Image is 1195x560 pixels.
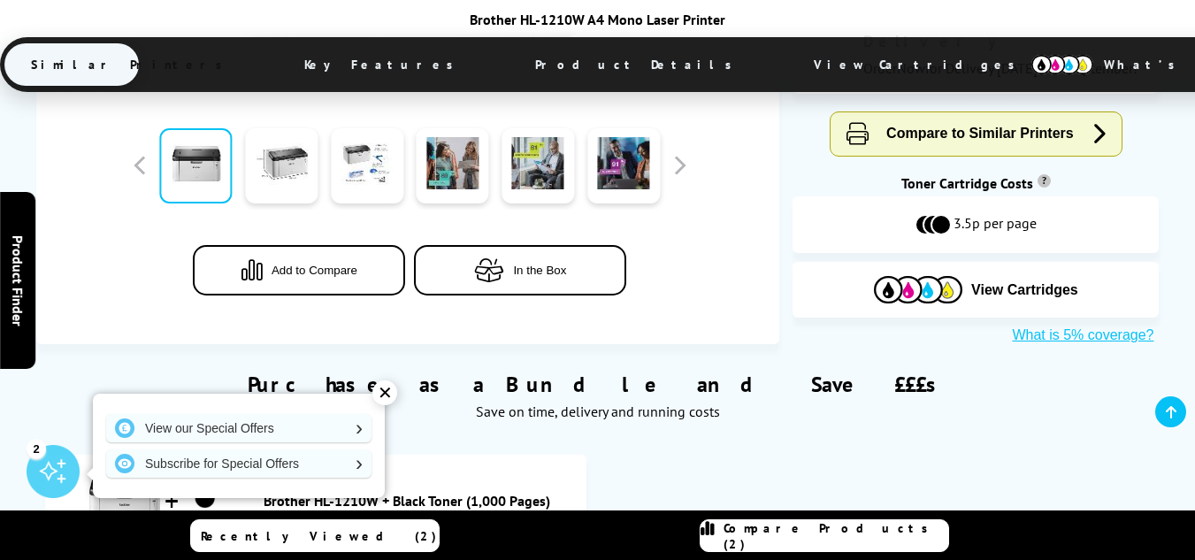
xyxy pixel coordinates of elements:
a: Brother HL-1210W + Black Toner (1,000 Pages) [264,492,578,510]
span: Add to Compare [272,264,357,277]
span: View Cartridges [971,282,1078,298]
span: In the Box [513,264,566,277]
span: 3.5p per page [954,214,1037,235]
span: Recently Viewed (2) [201,528,437,544]
a: Recently Viewed (2) [190,519,440,552]
sup: Cost per page [1038,174,1051,188]
div: Purchase as a Bundle and Save £££s [36,344,1160,429]
span: View Cartridges [787,42,1058,88]
div: ✕ [372,380,397,405]
a: Compare Products (2) [700,519,949,552]
a: View our Special Offers [106,414,372,442]
div: 2 [27,439,46,458]
span: Product Finder [9,234,27,326]
button: Add to Compare [193,245,405,295]
span: Compare to Similar Printers [886,126,1074,141]
div: Toner Cartridge Costs [793,174,1159,192]
img: cmyk-icon.svg [1031,55,1093,74]
span: Product Details [509,43,768,86]
span: Compare Products (2) [724,520,948,552]
button: View Cartridges [806,275,1145,304]
button: What is 5% coverage? [1007,326,1159,344]
a: Subscribe for Special Offers [106,449,372,478]
button: Compare to Similar Printers [831,112,1122,156]
img: Cartridges [874,276,962,303]
span: Similar Printers [4,43,258,86]
span: Key Features [278,43,489,86]
img: Brother HL-1210W + Black Toner (1,000 Pages) [89,464,160,534]
div: Save on time, delivery and running costs [58,403,1138,420]
button: In the Box [414,245,626,295]
img: Brother HL-1210W + Black Toner (1,000 Pages) [183,477,227,521]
